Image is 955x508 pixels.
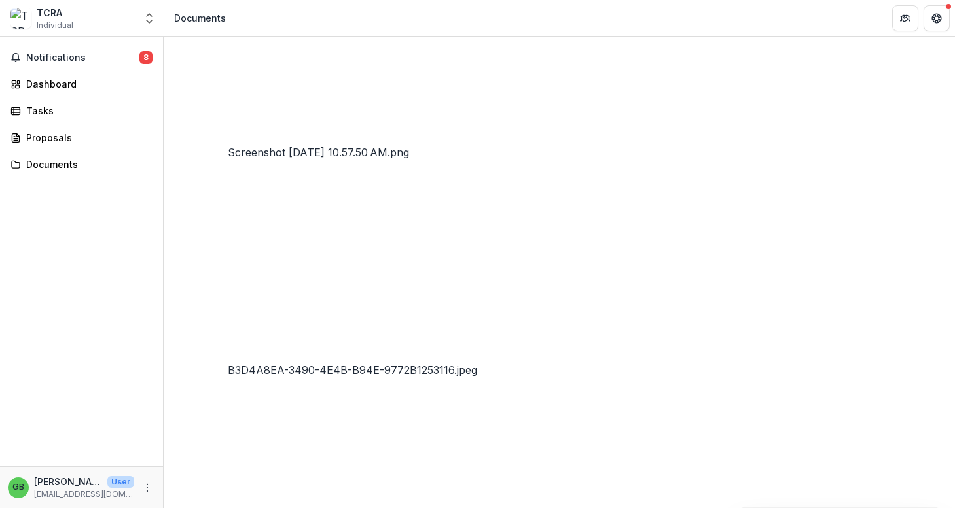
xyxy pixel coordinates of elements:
[5,73,158,95] a: Dashboard
[107,476,134,488] p: User
[34,488,134,500] p: [EMAIL_ADDRESS][DOMAIN_NAME]
[140,5,158,31] button: Open entity switcher
[12,483,24,492] div: Guenther BIRGMANN
[37,20,73,31] span: Individual
[26,52,139,63] span: Notifications
[5,127,158,148] a: Proposals
[26,77,147,91] div: Dashboard
[37,6,73,20] div: TCRA
[892,5,918,31] button: Partners
[924,5,950,31] button: Get Help
[228,144,409,160] div: Screenshot [DATE] 10.57.50 AM.png
[5,100,158,122] a: Tasks
[34,475,102,488] p: [PERSON_NAME]
[5,154,158,175] a: Documents
[139,480,155,496] button: More
[26,131,147,144] div: Proposals
[139,51,153,64] span: 8
[10,8,31,29] img: TCRA
[169,8,231,27] nav: breadcrumb
[174,11,226,25] div: Documents
[228,362,477,378] div: B3D4A8EA-3490-4E4B-B94E-9772B1253116.jpeg
[5,47,158,68] button: Notifications8
[26,104,147,118] div: Tasks
[26,158,147,171] div: Documents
